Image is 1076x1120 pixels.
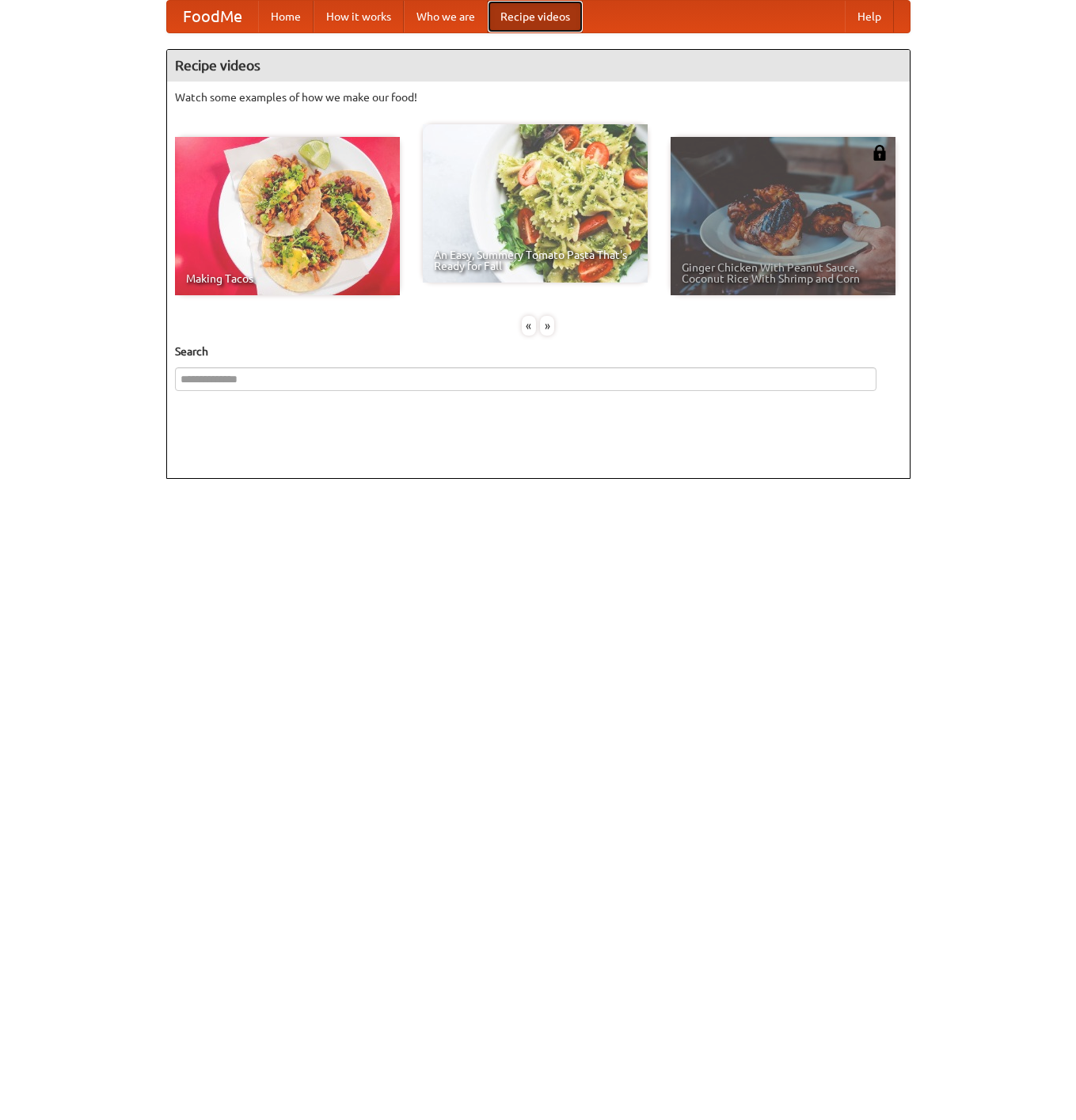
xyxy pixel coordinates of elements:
img: 483408.png [872,145,888,161]
h4: Recipe videos [167,50,910,82]
a: An Easy, Summery Tomato Pasta That's Ready for Fall [423,124,648,283]
a: Home [258,1,314,32]
div: « [522,316,536,336]
div: » [540,316,554,336]
a: How it works [314,1,404,32]
p: Watch some examples of how we make our food! [175,89,902,105]
a: Who we are [404,1,488,32]
a: Help [845,1,894,32]
a: Making Tacos [175,137,400,295]
a: FoodMe [167,1,258,32]
a: Recipe videos [488,1,583,32]
span: Making Tacos [186,273,389,284]
h5: Search [175,344,902,359]
span: An Easy, Summery Tomato Pasta That's Ready for Fall [434,249,637,271]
